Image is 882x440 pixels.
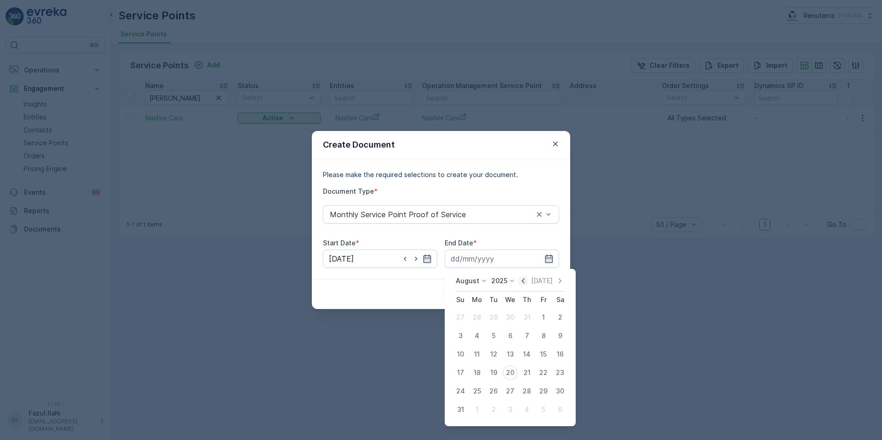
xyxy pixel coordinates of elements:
div: 18 [470,365,484,380]
div: 23 [553,365,567,380]
div: 1 [536,310,551,325]
div: 1 [470,402,484,417]
div: 11 [470,347,484,362]
div: 27 [503,384,518,398]
div: 5 [486,328,501,343]
div: 27 [453,310,468,325]
div: 19 [486,365,501,380]
th: Thursday [518,291,535,308]
div: 17 [453,365,468,380]
div: 15 [536,347,551,362]
th: Saturday [552,291,568,308]
div: 3 [453,328,468,343]
div: 21 [519,365,534,380]
div: 16 [553,347,567,362]
div: 9 [553,328,567,343]
div: 12 [486,347,501,362]
div: 5 [536,402,551,417]
label: End Date [445,239,473,247]
div: 26 [486,384,501,398]
div: 2 [553,310,567,325]
div: 20 [503,365,518,380]
div: 30 [553,384,567,398]
th: Wednesday [502,291,518,308]
div: 31 [519,310,534,325]
div: 7 [519,328,534,343]
input: dd/mm/yyyy [323,250,437,268]
th: Tuesday [485,291,502,308]
p: 2025 [491,276,507,285]
th: Monday [469,291,485,308]
div: 14 [519,347,534,362]
div: 6 [553,402,567,417]
div: 30 [503,310,518,325]
p: [DATE] [531,276,553,285]
div: 31 [453,402,468,417]
div: 3 [503,402,518,417]
div: 28 [519,384,534,398]
div: 4 [519,402,534,417]
div: 10 [453,347,468,362]
div: 13 [503,347,518,362]
div: 2 [486,402,501,417]
input: dd/mm/yyyy [445,250,559,268]
label: Document Type [323,187,374,195]
div: 28 [470,310,484,325]
p: Create Document [323,138,395,151]
div: 29 [536,384,551,398]
div: 22 [536,365,551,380]
div: 29 [486,310,501,325]
div: 6 [503,328,518,343]
div: 4 [470,328,484,343]
p: August [456,276,479,285]
th: Sunday [452,291,469,308]
label: Start Date [323,239,356,247]
div: 25 [470,384,484,398]
th: Friday [535,291,552,308]
div: 24 [453,384,468,398]
p: Please make the required selections to create your document. [323,170,559,179]
div: 8 [536,328,551,343]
